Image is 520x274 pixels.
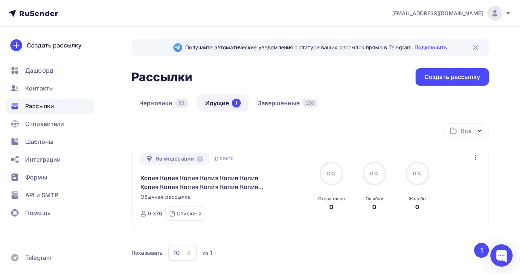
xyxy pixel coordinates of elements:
[140,153,209,165] div: На модерации
[25,137,53,146] span: Шаблоны
[27,41,81,50] div: Создать рассылку
[6,134,94,149] a: Шаблоны
[473,243,489,258] ul: Pagination
[424,73,480,81] div: Создать рассылку
[197,95,249,112] a: Идущие1
[173,43,182,52] img: Telegram
[461,126,471,135] div: Все
[250,95,326,112] a: Завершенные228
[372,202,376,211] div: 0
[25,84,54,93] span: Контакты
[168,244,197,261] button: 10
[25,66,53,75] span: Дашборд
[173,248,180,257] div: 10
[329,202,333,211] div: 0
[25,253,51,262] span: Telegram
[6,170,94,185] a: Формы
[177,210,202,217] div: Списки: 2
[232,99,240,108] div: 1
[6,99,94,113] a: Рассылки
[25,173,47,182] span: Формы
[366,196,383,202] div: Ошибки
[131,95,196,112] a: Черновики83
[220,155,234,162] span: 58610
[131,70,192,85] h2: Рассылки
[327,170,336,176] span: 0%
[25,191,58,199] span: API и SMTP
[175,99,188,108] div: 83
[392,6,511,21] a: [EMAIL_ADDRESS][DOMAIN_NAME]
[131,249,163,257] div: Показывать
[213,155,219,162] span: ID
[392,10,483,17] span: [EMAIL_ADDRESS][DOMAIN_NAME]
[203,249,212,257] div: из 1
[370,170,379,176] span: 0%
[185,44,447,51] span: Получайте автоматические уведомления о статусе ваших рассылок прямо в Telegram.
[148,210,163,217] div: 9 376
[6,81,94,96] a: Контакты
[25,208,51,217] span: Помощь
[140,174,267,191] a: Копия Копия Копия Копия Копия Копия Копия Копия Копия Копия Копия Копия Копия [GEOGRAPHIC_DATA] К...
[303,99,317,108] div: 228
[6,63,94,78] a: Дашборд
[474,243,489,258] button: Go to page 1
[6,116,94,131] a: Отправители
[413,170,421,176] span: 0%
[415,202,419,211] div: 0
[25,102,54,110] span: Рассылки
[140,193,191,201] span: Обычная рассылка
[318,196,345,202] div: Отправлено
[25,119,64,128] span: Отправители
[409,196,427,202] div: Жалобы
[25,155,61,164] span: Интеграции
[414,44,447,50] a: Подключить
[444,123,489,138] button: Все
